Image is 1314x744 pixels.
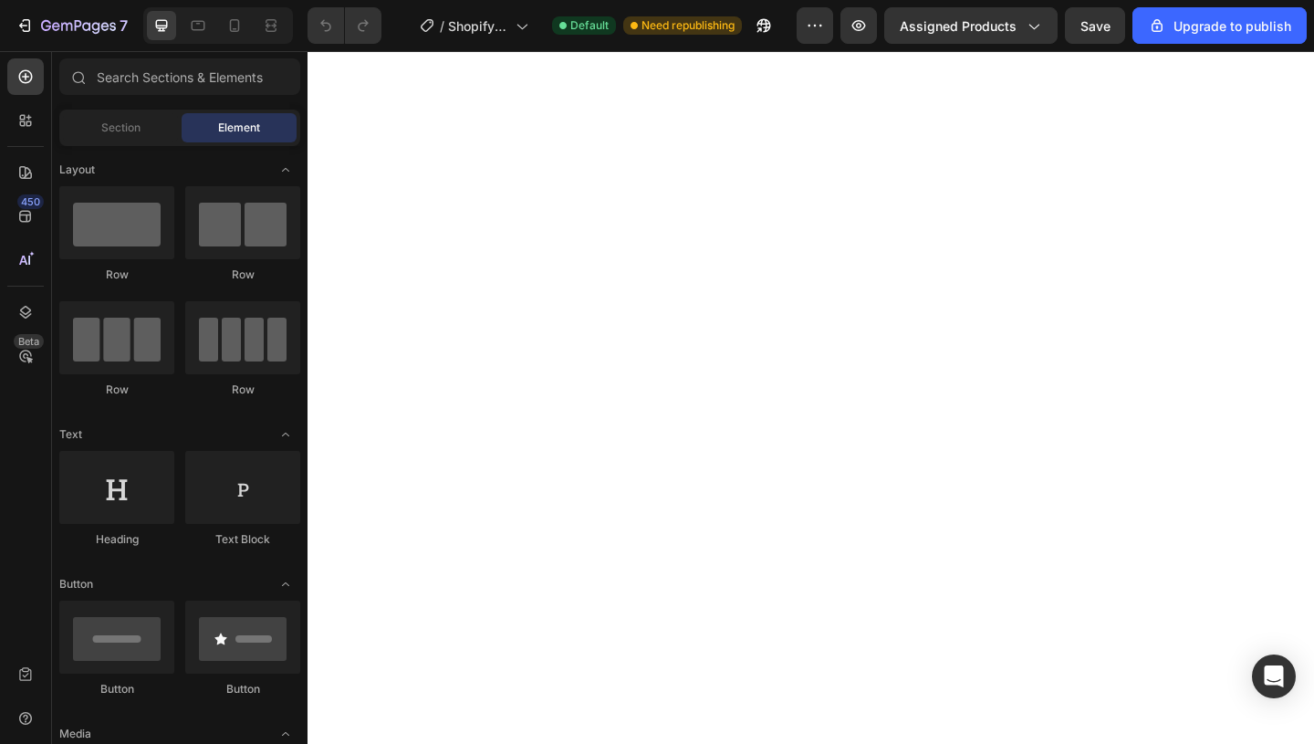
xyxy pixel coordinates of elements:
[448,16,508,36] span: Shopify Original Product Template
[59,576,93,592] span: Button
[218,120,260,136] span: Element
[59,726,91,742] span: Media
[59,382,174,398] div: Row
[17,194,44,209] div: 450
[641,17,735,34] span: Need republishing
[59,531,174,548] div: Heading
[308,51,1314,744] iframe: Design area
[1132,7,1307,44] button: Upgrade to publish
[59,267,174,283] div: Row
[185,382,300,398] div: Row
[1148,16,1291,36] div: Upgrade to publish
[7,7,136,44] button: 7
[185,681,300,697] div: Button
[1065,7,1125,44] button: Save
[14,334,44,349] div: Beta
[570,17,609,34] span: Default
[185,531,300,548] div: Text Block
[884,7,1058,44] button: Assigned Products
[271,420,300,449] span: Toggle open
[271,570,300,599] span: Toggle open
[1080,18,1111,34] span: Save
[101,120,141,136] span: Section
[59,58,300,95] input: Search Sections & Elements
[308,7,381,44] div: Undo/Redo
[59,681,174,697] div: Button
[59,162,95,178] span: Layout
[185,267,300,283] div: Row
[440,16,444,36] span: /
[59,426,82,443] span: Text
[900,16,1017,36] span: Assigned Products
[1252,655,1296,698] div: Open Intercom Messenger
[120,15,128,37] p: 7
[271,155,300,184] span: Toggle open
